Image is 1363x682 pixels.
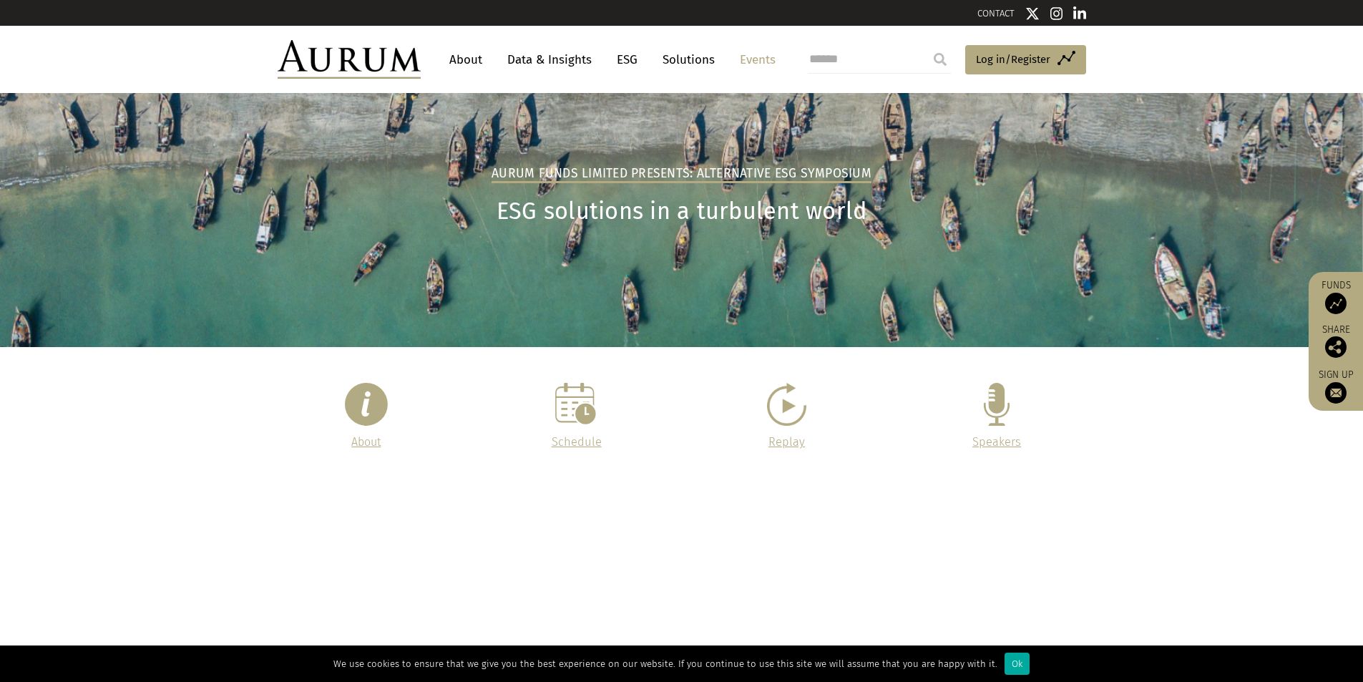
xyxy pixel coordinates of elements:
a: Schedule [552,435,602,449]
div: Ok [1005,653,1030,675]
a: ESG [610,47,645,73]
a: CONTACT [977,8,1015,19]
a: Solutions [655,47,722,73]
input: Submit [926,45,954,74]
img: Sign up to our newsletter [1325,382,1347,404]
img: Twitter icon [1025,6,1040,21]
img: Access Funds [1325,293,1347,314]
img: Instagram icon [1050,6,1063,21]
a: Log in/Register [965,45,1086,75]
a: Events [733,47,776,73]
a: Replay [768,435,805,449]
a: Sign up [1316,369,1356,404]
a: About [442,47,489,73]
span: Log in/Register [976,51,1050,68]
img: Share this post [1325,336,1347,358]
div: Share [1316,325,1356,358]
a: Data & Insights [500,47,599,73]
img: Linkedin icon [1073,6,1086,21]
a: Funds [1316,279,1356,314]
h1: ESG solutions in a turbulent world [278,198,1086,225]
a: Speakers [972,435,1021,449]
img: Aurum [278,40,421,79]
h2: Aurum Funds Limited Presents: Alternative ESG Symposium [492,166,871,183]
a: About [351,435,381,449]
